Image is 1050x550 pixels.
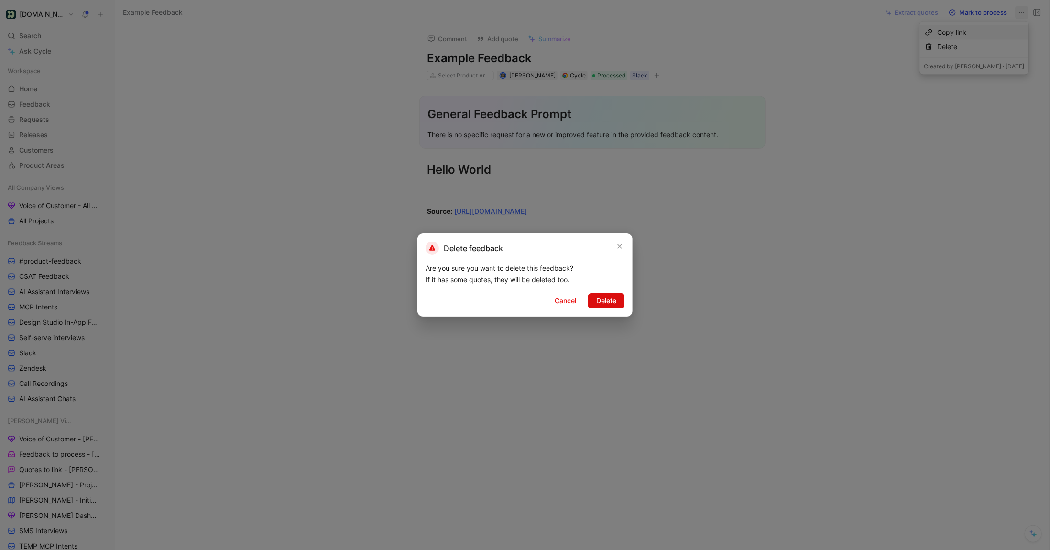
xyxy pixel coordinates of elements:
[555,295,576,307] span: Cancel
[588,293,624,308] button: Delete
[426,242,503,255] h2: Delete feedback
[547,293,584,308] button: Cancel
[596,295,616,307] span: Delete
[426,263,624,286] div: Are you sure you want to delete this feedback? If it has some quotes, they will be deleted too.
